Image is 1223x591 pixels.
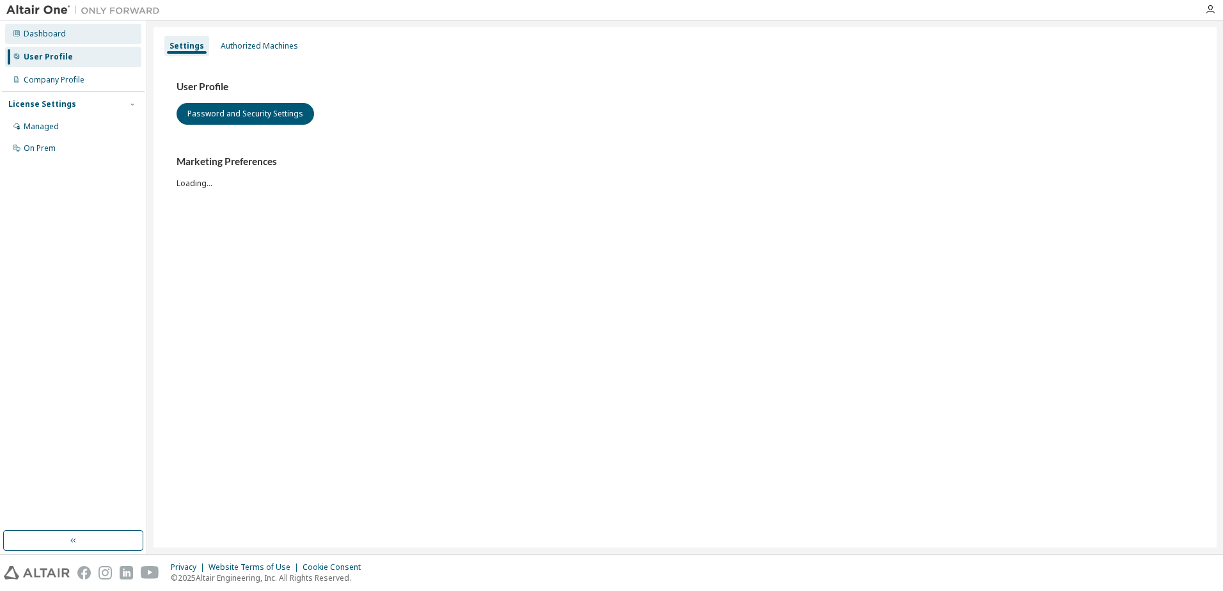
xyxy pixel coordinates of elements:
div: Managed [24,122,59,132]
h3: User Profile [177,81,1194,93]
div: Authorized Machines [221,41,298,51]
div: On Prem [24,143,56,154]
div: User Profile [24,52,73,62]
div: Settings [170,41,204,51]
p: © 2025 Altair Engineering, Inc. All Rights Reserved. [171,572,368,583]
img: Altair One [6,4,166,17]
div: License Settings [8,99,76,109]
img: youtube.svg [141,566,159,579]
div: Privacy [171,562,209,572]
div: Company Profile [24,75,84,85]
div: Dashboard [24,29,66,39]
div: Website Terms of Use [209,562,303,572]
img: linkedin.svg [120,566,133,579]
img: facebook.svg [77,566,91,579]
div: Loading... [177,155,1194,188]
h3: Marketing Preferences [177,155,1194,168]
img: instagram.svg [99,566,112,579]
img: altair_logo.svg [4,566,70,579]
button: Password and Security Settings [177,103,314,125]
div: Cookie Consent [303,562,368,572]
